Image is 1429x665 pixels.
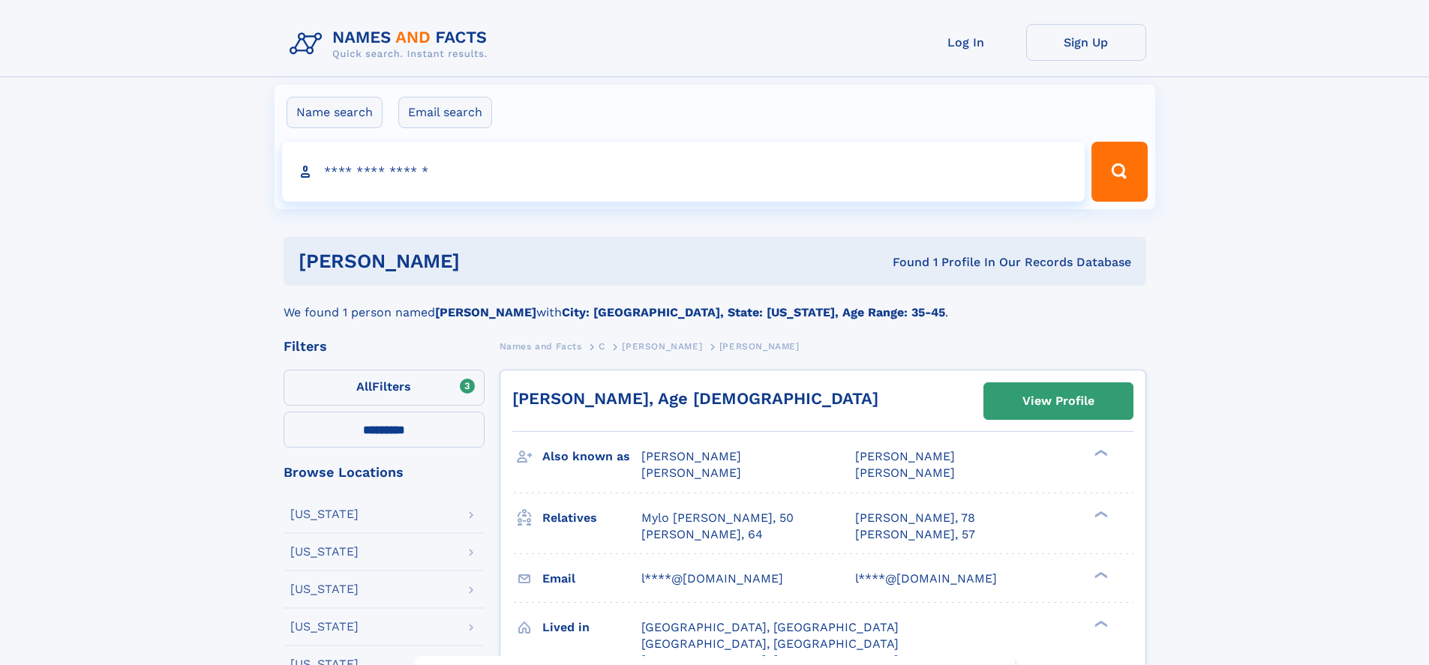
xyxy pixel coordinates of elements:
[599,341,605,352] span: C
[855,526,975,543] a: [PERSON_NAME], 57
[290,508,359,520] div: [US_STATE]
[641,510,794,526] a: Mylo [PERSON_NAME], 50
[984,383,1133,419] a: View Profile
[641,449,741,463] span: [PERSON_NAME]
[855,510,975,526] a: [PERSON_NAME], 78
[290,621,359,633] div: [US_STATE]
[1091,448,1109,458] div: ❯
[676,254,1131,271] div: Found 1 Profile In Our Records Database
[622,337,702,355] a: [PERSON_NAME]
[299,252,677,271] h1: [PERSON_NAME]
[356,379,372,394] span: All
[1022,384,1094,418] div: View Profile
[1091,619,1109,628] div: ❯
[641,620,899,634] span: [GEOGRAPHIC_DATA], [GEOGRAPHIC_DATA]
[1091,142,1147,202] button: Search Button
[284,370,485,406] label: Filters
[542,505,641,531] h3: Relatives
[719,341,800,352] span: [PERSON_NAME]
[1026,24,1146,61] a: Sign Up
[1091,509,1109,519] div: ❯
[284,466,485,479] div: Browse Locations
[512,389,878,408] a: [PERSON_NAME], Age [DEMOGRAPHIC_DATA]
[282,142,1085,202] input: search input
[287,97,383,128] label: Name search
[542,615,641,640] h3: Lived in
[284,24,500,64] img: Logo Names and Facts
[284,286,1146,322] div: We found 1 person named with .
[855,449,955,463] span: [PERSON_NAME]
[542,444,641,469] h3: Also known as
[398,97,492,128] label: Email search
[622,341,702,352] span: [PERSON_NAME]
[500,337,582,355] a: Names and Facts
[855,466,955,480] span: [PERSON_NAME]
[641,637,899,651] span: [GEOGRAPHIC_DATA], [GEOGRAPHIC_DATA]
[1091,570,1109,580] div: ❯
[906,24,1026,61] a: Log In
[435,305,536,319] b: [PERSON_NAME]
[284,340,485,353] div: Filters
[290,583,359,595] div: [US_STATE]
[542,566,641,592] h3: Email
[641,526,763,543] a: [PERSON_NAME], 64
[641,466,741,480] span: [PERSON_NAME]
[599,337,605,355] a: C
[562,305,945,319] b: City: [GEOGRAPHIC_DATA], State: [US_STATE], Age Range: 35-45
[290,546,359,558] div: [US_STATE]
